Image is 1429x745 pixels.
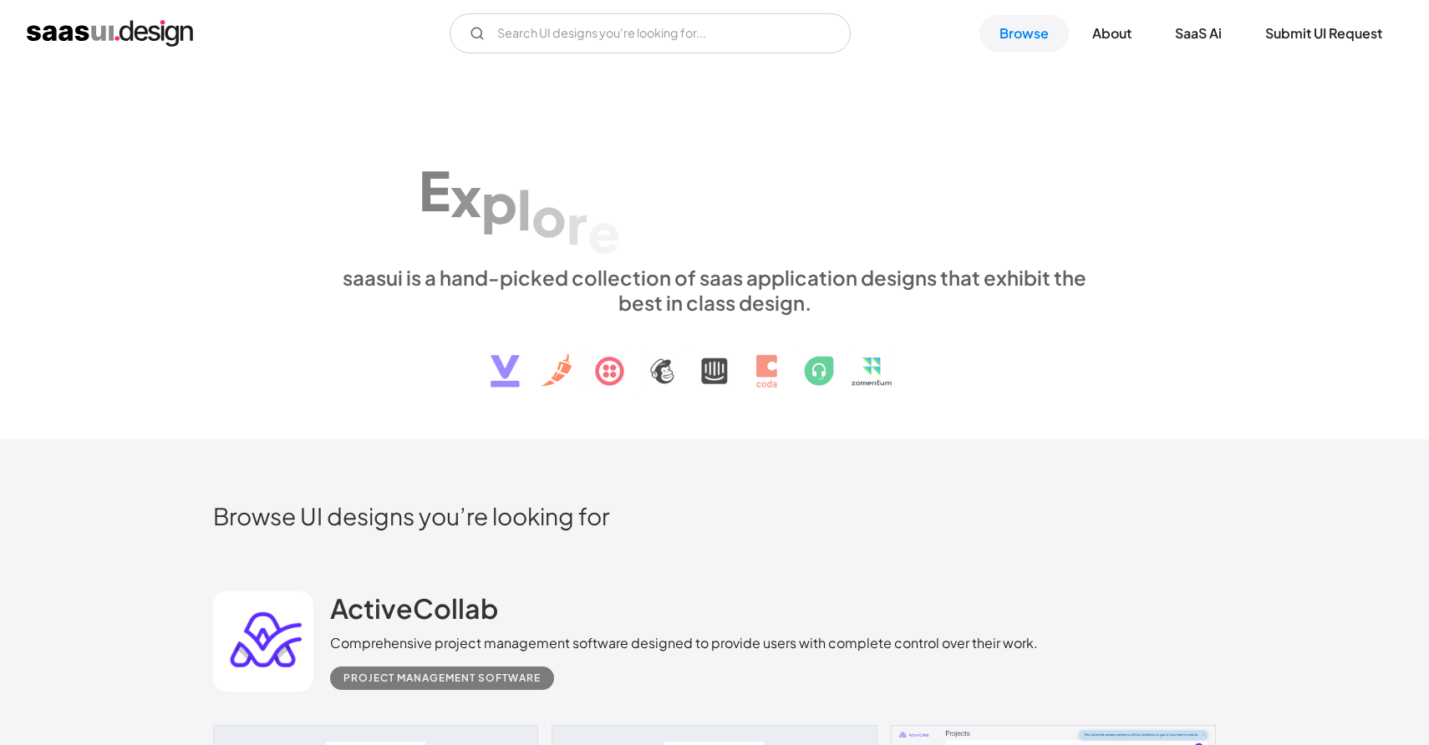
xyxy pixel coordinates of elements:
div: saasui is a hand-picked collection of saas application designs that exhibit the best in class des... [330,265,1099,315]
a: Browse [979,15,1069,52]
h2: ActiveCollab [330,591,498,625]
img: text, icon, saas logo [461,315,968,402]
div: Project Management Software [343,668,541,688]
div: Comprehensive project management software designed to provide users with complete control over th... [330,633,1038,653]
div: e [587,200,620,264]
div: r [567,191,587,256]
h2: Browse UI designs you’re looking for [213,501,1216,530]
a: ActiveCollab [330,591,498,633]
a: home [27,20,193,47]
a: About [1072,15,1152,52]
div: E [419,158,450,222]
div: l [517,177,531,241]
form: Email Form [450,13,851,53]
a: Submit UI Request [1245,15,1402,52]
input: Search UI designs you're looking for... [450,13,851,53]
a: SaaS Ai [1155,15,1242,52]
h1: Explore SaaS UI design patterns & interactions. [330,120,1099,249]
div: x [450,164,481,228]
div: p [481,170,517,235]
